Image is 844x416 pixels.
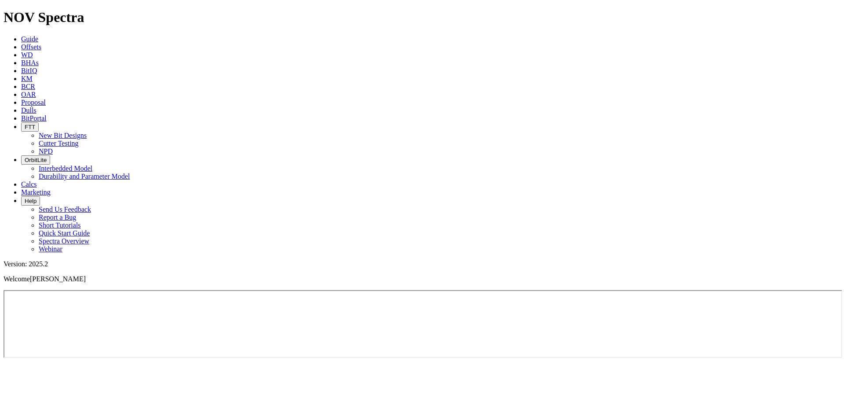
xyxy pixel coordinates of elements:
a: KM [21,75,33,82]
a: Guide [21,35,38,43]
a: Cutter Testing [39,140,79,147]
a: Durability and Parameter Model [39,173,130,180]
p: Welcome [4,275,840,283]
a: Dulls [21,107,36,114]
a: Proposal [21,99,46,106]
span: Help [25,198,36,204]
a: WD [21,51,33,59]
a: Webinar [39,245,62,253]
a: BitIQ [21,67,37,74]
span: OrbitLite [25,157,47,163]
button: OrbitLite [21,155,50,165]
a: Offsets [21,43,41,51]
div: Version: 2025.2 [4,260,840,268]
a: Spectra Overview [39,237,89,245]
span: [PERSON_NAME] [30,275,86,283]
button: FTT [21,122,39,132]
a: BHAs [21,59,39,66]
a: Send Us Feedback [39,206,91,213]
a: Report a Bug [39,214,76,221]
a: NPD [39,147,53,155]
a: Calcs [21,180,37,188]
a: Interbedded Model [39,165,92,172]
a: BitPortal [21,114,47,122]
a: Marketing [21,188,51,196]
a: BCR [21,83,35,90]
a: Short Tutorials [39,221,81,229]
button: Help [21,196,40,206]
a: New Bit Designs [39,132,87,139]
a: Quick Start Guide [39,229,90,237]
span: FTT [25,124,35,130]
h1: NOV Spectra [4,9,840,26]
a: OAR [21,91,36,98]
